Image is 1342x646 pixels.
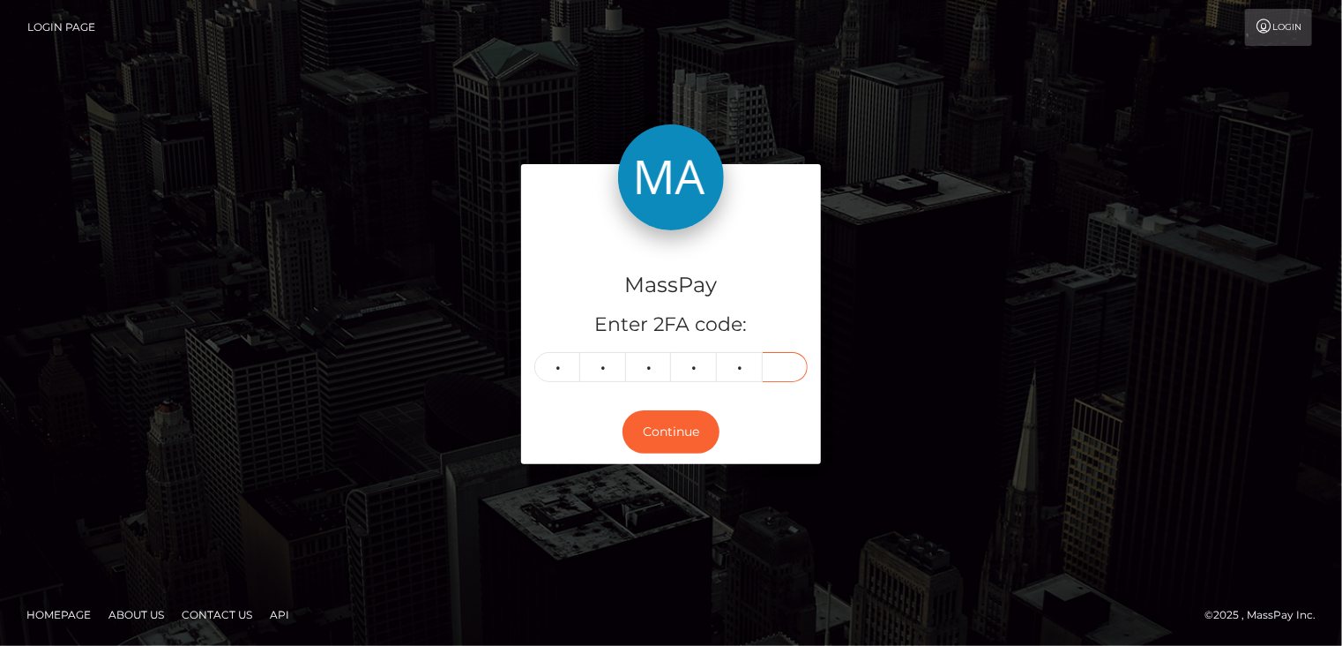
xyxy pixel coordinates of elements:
a: About Us [101,601,171,628]
a: Contact Us [175,601,259,628]
div: © 2025 , MassPay Inc. [1204,605,1329,625]
h5: Enter 2FA code: [534,312,808,339]
img: MassPay [618,124,724,230]
a: Login Page [27,9,95,46]
a: API [263,601,296,628]
a: Homepage [19,601,98,628]
button: Continue [623,410,719,454]
a: Login [1245,9,1312,46]
h4: MassPay [534,270,808,301]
